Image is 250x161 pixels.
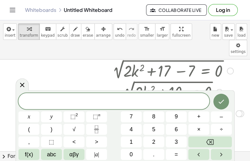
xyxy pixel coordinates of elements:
span: , [28,138,30,146]
button: Alphabet [41,149,62,160]
button: new [210,23,221,40]
i: format_size [159,25,165,33]
span: 3 [174,138,177,146]
button: Right arrow [211,149,232,160]
span: ) [51,125,52,133]
span: 5 [152,125,155,133]
button: insert [3,23,17,40]
button: ( [18,124,39,135]
button: redoredo [126,23,137,40]
button: Superscript [86,111,107,122]
span: a [94,150,99,158]
button: Greater than [86,136,107,147]
span: ⬚ [70,113,75,120]
span: erase [82,33,93,38]
button: Left arrow [188,149,209,160]
button: Placeholder [41,136,62,147]
button: Fraction [86,124,107,135]
sup: n [98,112,100,117]
sup: 2 [75,112,78,117]
span: 9 [174,112,177,121]
span: 1 [129,138,132,146]
button: 8 [143,111,164,122]
span: ÷ [220,125,223,133]
span: αβγ [69,150,79,158]
span: + [197,112,200,121]
button: , [18,136,39,147]
span: new [211,33,219,38]
button: Toggle navigation [7,5,17,15]
span: smaller [140,33,154,38]
button: fullscreen [170,23,192,40]
span: insert [5,33,15,38]
button: Collaborate Live [146,4,207,16]
span: ( [28,125,30,133]
button: Backspace [188,136,232,147]
i: undo [117,25,122,33]
button: format_sizelarger [155,23,169,40]
button: Done [213,94,229,109]
button: settings [229,40,247,56]
span: ⬚ [49,138,54,146]
span: scrub [57,33,68,38]
span: – [219,112,222,121]
button: 5 [143,124,164,135]
button: x [18,111,39,122]
button: undoundo [113,23,126,40]
span: draw [71,33,80,38]
span: load [237,33,245,38]
span: 7 [129,112,132,121]
span: settings [230,49,245,54]
a: Whiteboards [25,7,56,13]
span: save [224,33,232,38]
button: 9 [166,111,187,122]
span: transform [20,33,38,38]
button: Square root [63,124,84,135]
span: undo [115,33,124,38]
span: . [153,150,154,158]
span: abc [47,150,56,158]
button: Less than [63,136,84,147]
span: y [50,112,53,121]
span: 6 [174,125,177,133]
button: save [222,23,234,40]
button: Log in [208,4,237,16]
button: Equals [166,149,187,160]
span: = [174,150,178,158]
button: scrub [56,23,69,40]
span: ⬚ [93,113,98,120]
span: × [197,125,200,133]
span: 2 [152,138,155,146]
button: 6 [166,124,187,135]
button: Functions [18,149,39,160]
i: redo [128,25,134,33]
button: arrange [94,23,112,40]
span: 0 [129,150,132,158]
button: keyboardkeypad [39,23,56,40]
span: keypad [41,33,55,38]
button: 4 [121,124,142,135]
span: redo [127,33,136,38]
button: y [41,111,62,122]
span: f(x) [25,150,33,158]
span: Collaborate Live [151,7,201,13]
span: > [95,138,98,146]
span: arrange [96,33,111,38]
button: Times [188,124,209,135]
span: x [28,112,30,121]
button: Greek alphabet [63,149,84,160]
span: | [98,151,99,157]
button: 3 [166,136,187,147]
span: | [94,151,95,157]
button: 2 [143,136,164,147]
button: Squared [63,111,84,122]
button: ) [41,124,62,135]
span: larger [157,33,167,38]
button: 0 [121,149,142,160]
button: Plus [188,111,209,122]
button: Divide [211,124,232,135]
span: fullscreen [172,33,190,38]
button: 1 [121,136,142,147]
button: 7 [121,111,142,122]
button: load [236,23,247,40]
